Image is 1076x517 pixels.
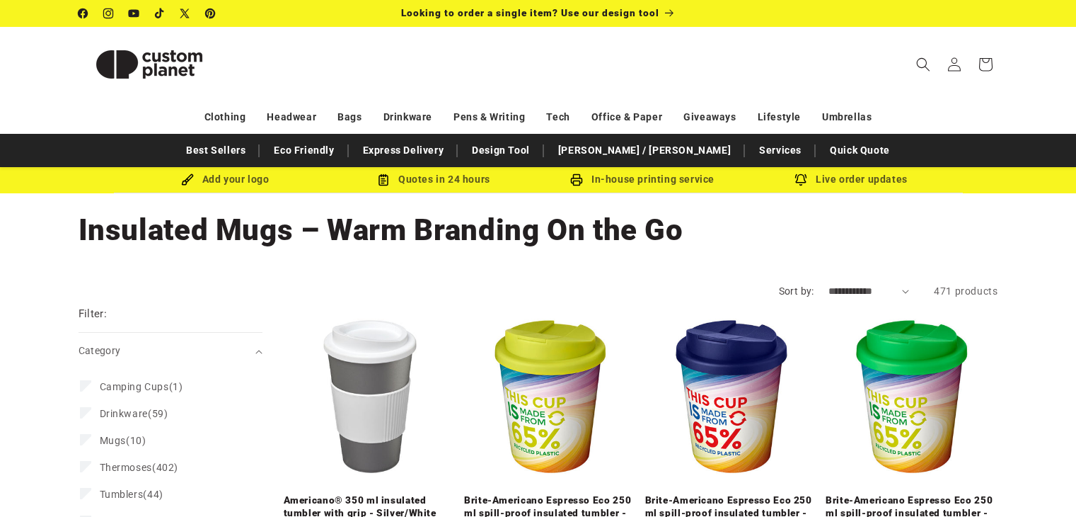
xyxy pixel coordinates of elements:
[79,345,121,356] span: Category
[934,285,997,297] span: 471 products
[100,381,169,392] span: Camping Cups
[779,285,814,297] label: Sort by:
[100,435,126,446] span: Mugs
[100,380,183,393] span: (1)
[79,33,220,96] img: Custom Planet
[79,211,998,249] h1: Insulated Mugs – Warm Branding On the Go
[267,105,316,130] a: Headwear
[121,171,330,188] div: Add your logo
[683,105,736,130] a: Giveaways
[337,105,361,130] a: Bags
[551,138,738,163] a: [PERSON_NAME] / [PERSON_NAME]
[330,171,538,188] div: Quotes in 24 hours
[794,174,807,186] img: Order updates
[908,49,939,80] summary: Search
[377,174,390,186] img: Order Updates Icon
[747,171,956,188] div: Live order updates
[752,138,809,163] a: Services
[100,488,163,501] span: (44)
[570,174,583,186] img: In-house printing
[453,105,525,130] a: Pens & Writing
[758,105,801,130] a: Lifestyle
[100,434,146,447] span: (10)
[822,105,872,130] a: Umbrellas
[546,105,569,130] a: Tech
[79,333,262,369] summary: Category (0 selected)
[179,138,253,163] a: Best Sellers
[538,171,747,188] div: In-house printing service
[267,138,341,163] a: Eco Friendly
[204,105,246,130] a: Clothing
[401,7,659,18] span: Looking to order a single item? Use our design tool
[356,138,451,163] a: Express Delivery
[181,174,194,186] img: Brush Icon
[100,461,178,474] span: (402)
[823,138,897,163] a: Quick Quote
[100,489,144,500] span: Tumblers
[100,407,168,420] span: (59)
[100,462,152,473] span: Thermoses
[591,105,662,130] a: Office & Paper
[100,408,148,419] span: Drinkware
[383,105,432,130] a: Drinkware
[465,138,537,163] a: Design Tool
[79,306,108,322] h2: Filter:
[73,27,225,101] a: Custom Planet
